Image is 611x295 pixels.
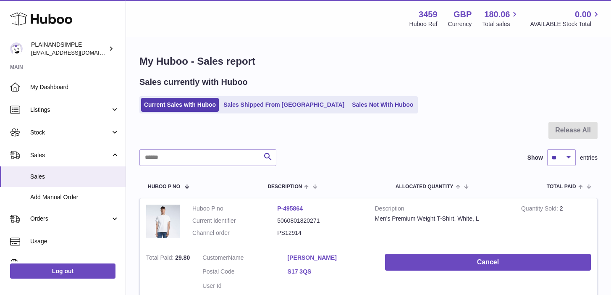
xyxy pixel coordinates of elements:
[375,205,509,215] strong: Description
[448,20,472,28] div: Currency
[30,193,119,201] span: Add Manual Order
[192,229,277,237] dt: Channel order
[30,260,110,268] span: Invoicing and Payments
[527,154,543,162] label: Show
[31,41,107,57] div: PLAINANDSIMPLE
[30,83,119,91] span: My Dashboard
[30,129,110,137] span: Stock
[30,106,110,114] span: Listings
[202,268,287,278] dt: Postal Code
[175,254,190,261] span: 29.80
[10,42,23,55] img: duco@plainandsimple.com
[419,9,438,20] strong: 3459
[484,9,510,20] span: 180.06
[202,254,287,264] dt: Name
[521,205,560,214] strong: Quantity Sold
[31,49,123,56] span: [EMAIL_ADDRESS][DOMAIN_NAME]
[277,229,362,237] dd: PS12914
[192,217,277,225] dt: Current identifier
[146,254,175,263] strong: Total Paid
[30,237,119,245] span: Usage
[220,98,347,112] a: Sales Shipped From [GEOGRAPHIC_DATA]
[409,20,438,28] div: Huboo Ref
[547,184,576,190] span: Total paid
[277,205,303,212] a: P-495864
[454,9,472,20] strong: GBP
[139,76,248,88] h2: Sales currently with Huboo
[202,254,228,261] span: Customer
[192,205,277,213] dt: Huboo P no
[267,184,302,190] span: Description
[349,98,416,112] a: Sales Not With Huboo
[575,9,591,20] span: 0.00
[146,205,180,238] img: 34591727345691.jpeg
[385,254,591,271] button: Cancel
[515,198,597,248] td: 2
[288,268,372,276] a: S17 3QS
[148,184,180,190] span: Huboo P no
[141,98,219,112] a: Current Sales with Huboo
[10,263,115,279] a: Log out
[277,217,362,225] dd: 5060801820271
[30,173,119,181] span: Sales
[139,55,598,68] h1: My Huboo - Sales report
[30,215,110,223] span: Orders
[530,9,601,28] a: 0.00 AVAILABLE Stock Total
[580,154,598,162] span: entries
[482,9,519,28] a: 180.06 Total sales
[288,254,372,262] a: [PERSON_NAME]
[30,151,110,159] span: Sales
[530,20,601,28] span: AVAILABLE Stock Total
[482,20,519,28] span: Total sales
[202,282,287,290] dt: User Id
[375,215,509,223] div: Men's Premium Weight T-Shirt, White, L
[396,184,454,190] span: ALLOCATED Quantity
